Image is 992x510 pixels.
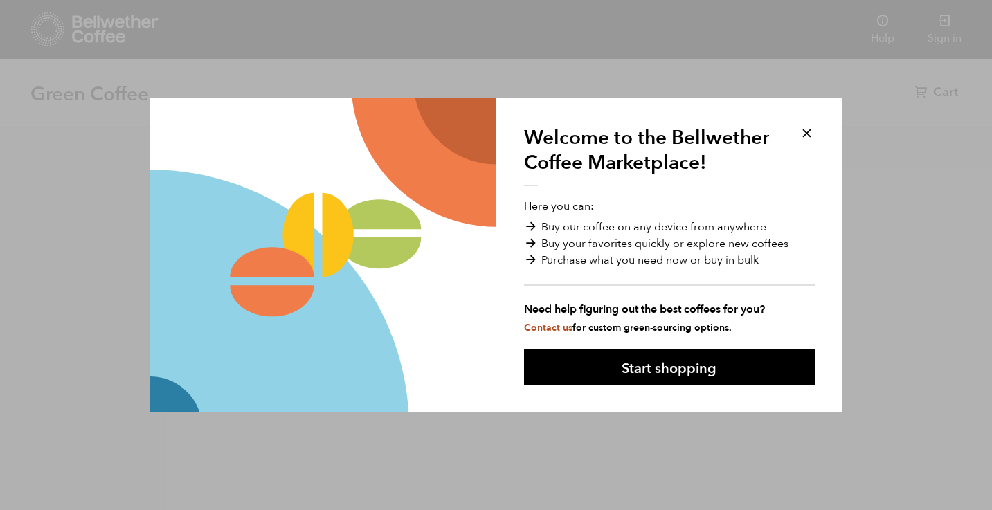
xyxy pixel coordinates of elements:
li: Buy your favorites quickly or explore new coffees [524,235,815,252]
a: Contact us [524,321,572,334]
li: Purchase what you need now or buy in bulk [524,252,815,268]
li: Buy our coffee on any device from anywhere [524,219,815,235]
small: for custom green-sourcing options. [524,321,732,334]
h1: Welcome to the Bellwether Coffee Marketplace! [524,125,780,186]
p: Here you can: [524,198,815,335]
strong: Need help figuring out the best coffees for you? [524,301,815,318]
button: Start shopping [524,349,815,385]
